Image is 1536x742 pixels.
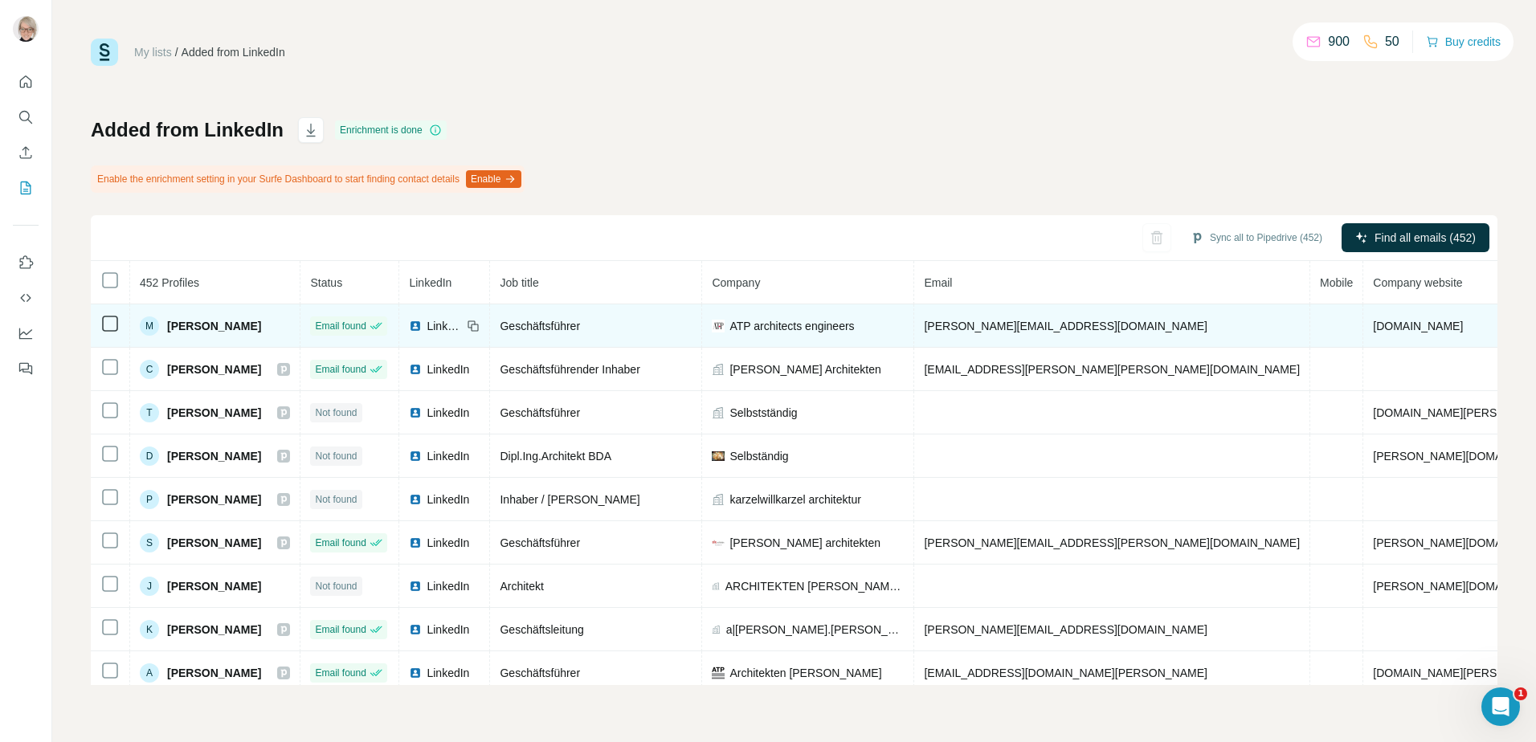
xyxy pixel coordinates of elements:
[1375,230,1476,246] span: Find all emails (452)
[1342,223,1489,252] button: Find all emails (452)
[91,117,284,143] h1: Added from LinkedIn
[726,622,905,638] span: a|[PERSON_NAME].[PERSON_NAME] architekten
[924,320,1207,332] span: [PERSON_NAME][EMAIL_ADDRESS][DOMAIN_NAME]
[924,536,1300,549] span: [PERSON_NAME][EMAIL_ADDRESS][PERSON_NAME][DOMAIN_NAME]
[167,491,261,508] span: [PERSON_NAME]
[13,103,39,132] button: Search
[315,362,366,377] span: Email found
[500,493,639,506] span: Inhaber / [PERSON_NAME]
[500,667,580,679] span: Geschäftsführer
[712,536,725,549] img: company-logo
[140,663,159,683] div: A
[427,405,469,421] span: LinkedIn
[140,403,159,422] div: T
[409,536,422,549] img: LinkedIn logo
[729,405,797,421] span: Selbstständig
[167,318,261,334] span: [PERSON_NAME]
[13,283,39,312] button: Use Surfe API
[427,578,469,594] span: LinkedIn
[315,536,366,550] span: Email found
[167,361,261,377] span: [PERSON_NAME]
[1320,276,1353,289] span: Mobile
[315,666,366,680] span: Email found
[712,320,725,332] img: company-logo
[140,446,159,466] div: D
[924,363,1300,376] span: [EMAIL_ADDRESS][PERSON_NAME][PERSON_NAME][DOMAIN_NAME]
[500,450,611,463] span: Dipl.Ing.Architekt BDA
[409,493,422,506] img: LinkedIn logo
[500,363,639,376] span: Geschäftsführender Inhaber
[729,361,880,377] span: [PERSON_NAME] Architekten
[315,492,357,507] span: Not found
[729,665,881,681] span: Architekten [PERSON_NAME]
[134,46,172,59] a: My lists
[315,449,357,463] span: Not found
[1373,320,1463,332] span: [DOMAIN_NAME]
[13,248,39,277] button: Use Surfe on LinkedIn
[167,578,261,594] span: [PERSON_NAME]
[335,120,447,140] div: Enrichment is done
[729,318,854,334] span: ATP architects engineers
[1481,687,1520,726] iframe: Intercom live chat
[13,354,39,383] button: Feedback
[167,535,261,551] span: [PERSON_NAME]
[175,44,178,60] li: /
[924,667,1207,679] span: [EMAIL_ADDRESS][DOMAIN_NAME][PERSON_NAME]
[427,448,469,464] span: LinkedIn
[140,360,159,379] div: C
[712,667,725,679] img: company-logo
[729,535,880,551] span: [PERSON_NAME] architekten
[712,276,760,289] span: Company
[924,623,1207,636] span: [PERSON_NAME][EMAIL_ADDRESS][DOMAIN_NAME]
[1373,276,1462,289] span: Company website
[427,361,469,377] span: LinkedIn
[13,173,39,202] button: My lists
[427,491,469,508] span: LinkedIn
[167,622,261,638] span: [PERSON_NAME]
[182,44,285,60] div: Added from LinkedIn
[500,580,543,593] span: Architekt
[167,405,261,421] span: [PERSON_NAME]
[140,276,199,289] span: 452 Profiles
[140,490,159,509] div: P
[140,316,159,336] div: M
[500,536,580,549] span: Geschäftsführer
[500,276,538,289] span: Job title
[13,319,39,348] button: Dashboard
[409,450,422,463] img: LinkedIn logo
[1179,226,1334,250] button: Sync all to Pipedrive (452)
[409,580,422,593] img: LinkedIn logo
[466,170,521,188] button: Enable
[315,319,366,333] span: Email found
[167,665,261,681] span: [PERSON_NAME]
[427,535,469,551] span: LinkedIn
[13,67,39,96] button: Quick start
[729,491,860,508] span: karzelwillkarzel architektur
[1514,687,1527,700] span: 1
[409,363,422,376] img: LinkedIn logo
[427,318,462,334] span: LinkedIn
[427,665,469,681] span: LinkedIn
[315,406,357,420] span: Not found
[140,620,159,639] div: K
[725,578,905,594] span: ARCHITEKTEN [PERSON_NAME] + [PERSON_NAME]
[140,533,159,552] div: S
[409,276,451,289] span: LinkedIn
[500,406,580,419] span: Geschäftsführer
[409,667,422,679] img: LinkedIn logo
[712,451,725,461] img: company-logo
[500,320,580,332] span: Geschäftsführer
[1328,32,1350,51] p: 900
[409,406,422,419] img: LinkedIn logo
[924,276,952,289] span: Email
[140,577,159,596] div: J
[310,276,342,289] span: Status
[729,448,788,464] span: Selbständig
[427,622,469,638] span: LinkedIn
[1426,31,1501,53] button: Buy credits
[1385,32,1399,51] p: 50
[167,448,261,464] span: [PERSON_NAME]
[315,579,357,593] span: Not found
[91,39,118,66] img: Surfe Logo
[13,16,39,42] img: Avatar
